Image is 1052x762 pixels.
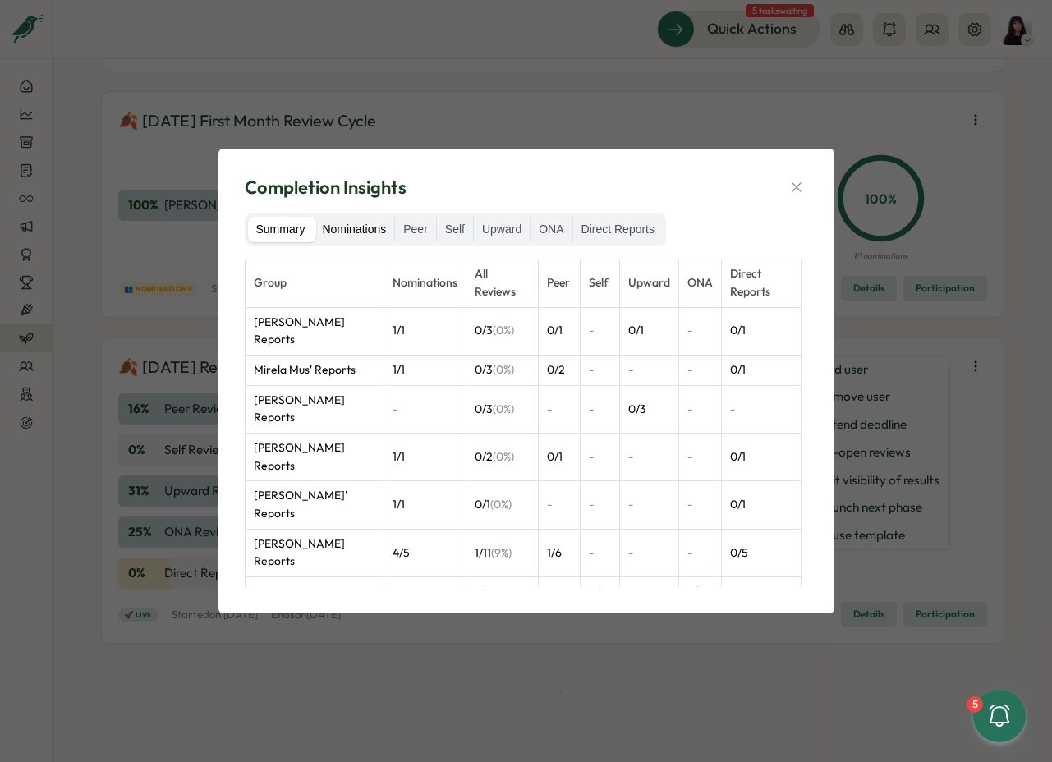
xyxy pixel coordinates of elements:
[619,481,678,529] td: -
[580,434,619,481] td: -
[538,385,580,433] td: -
[245,529,384,576] td: [PERSON_NAME] Reports
[619,307,678,355] td: 0 / 1
[314,217,394,243] label: Nominations
[538,307,580,355] td: 0 / 1
[538,434,580,481] td: 0 / 1
[245,577,384,608] td: Entire Organization
[619,259,678,307] th: Upward
[973,690,1026,742] button: 5
[580,307,619,355] td: -
[580,385,619,433] td: -
[721,259,801,307] th: Direct Reports
[466,307,538,355] td: 0 / 3
[678,434,721,481] td: -
[490,497,512,512] span: (0%)
[580,259,619,307] th: Self
[245,175,407,200] span: Completion Insights
[384,259,466,307] th: Nominations
[437,217,473,243] label: Self
[384,385,466,433] td: -
[580,355,619,385] td: -
[531,217,572,243] label: ONA
[466,385,538,433] td: 0 / 3
[466,259,538,307] th: All Reviews
[619,577,678,608] td: -
[384,577,466,608] td: -
[384,307,466,355] td: 1 / 1
[466,577,538,608] td: 3 / 24
[678,385,721,433] td: -
[678,577,721,608] td: 3 / 12
[678,355,721,385] td: -
[678,259,721,307] th: ONA
[384,355,466,385] td: 1 / 1
[245,481,384,529] td: [PERSON_NAME]' Reports
[245,355,384,385] td: Mirela Mus' Reports
[466,481,538,529] td: 0 / 1
[466,355,538,385] td: 0 / 3
[619,434,678,481] td: -
[538,259,580,307] th: Peer
[721,307,801,355] td: 0 / 1
[493,402,514,416] span: (0%)
[538,577,580,608] td: -
[498,584,523,599] span: (13%)
[538,355,580,385] td: 0 / 2
[474,217,530,243] label: Upward
[384,529,466,576] td: 4 / 5
[619,355,678,385] td: -
[493,449,514,464] span: (0%)
[466,434,538,481] td: 0 / 2
[384,434,466,481] td: 1 / 1
[580,577,619,608] td: 0 / 12
[967,696,983,713] div: 5
[493,323,514,337] span: (0%)
[248,217,314,243] label: Summary
[245,385,384,433] td: [PERSON_NAME] Reports
[721,577,801,608] td: -
[245,307,384,355] td: [PERSON_NAME] Reports
[678,307,721,355] td: -
[721,481,801,529] td: 0 / 1
[721,434,801,481] td: 0 / 1
[580,529,619,576] td: -
[245,434,384,481] td: [PERSON_NAME] Reports
[538,481,580,529] td: -
[491,545,512,560] span: (9%)
[395,217,436,243] label: Peer
[580,481,619,529] td: -
[384,481,466,529] td: 1 / 1
[493,362,514,377] span: (0%)
[721,529,801,576] td: 0 / 5
[619,385,678,433] td: 0 / 3
[619,529,678,576] td: -
[466,529,538,576] td: 1 / 11
[245,259,384,307] th: Group
[721,385,801,433] td: -
[573,217,663,243] label: Direct Reports
[721,355,801,385] td: 0 / 1
[678,481,721,529] td: -
[538,529,580,576] td: 1 / 6
[678,529,721,576] td: -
